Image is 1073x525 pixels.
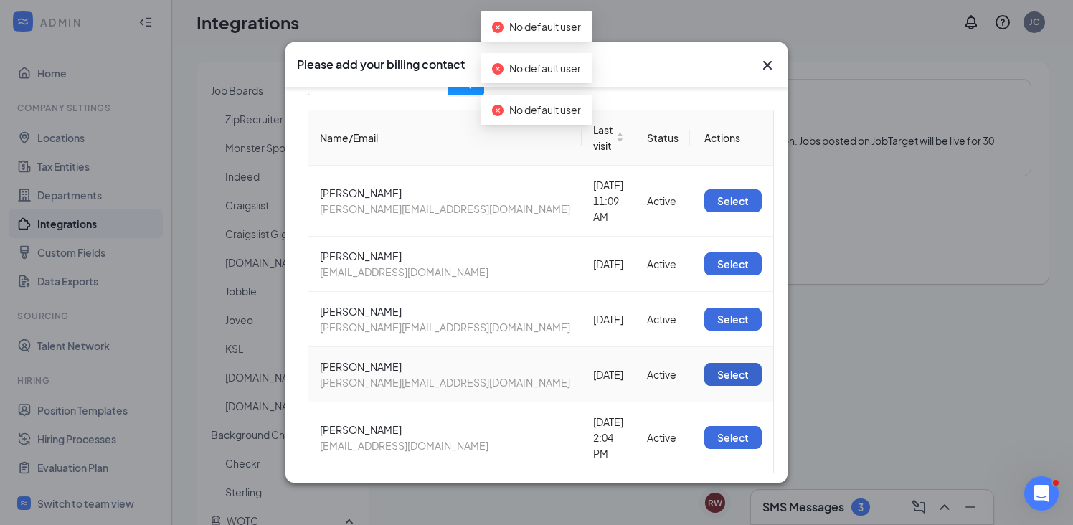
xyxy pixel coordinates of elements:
span: close-circle [492,22,504,33]
button: Close [759,57,776,74]
span: [PERSON_NAME] [320,422,402,437]
button: Select [704,308,762,331]
span: [DATE] [593,368,623,381]
span: [EMAIL_ADDRESS][DOMAIN_NAME] [320,264,488,280]
span: [PERSON_NAME] [320,248,402,264]
iframe: Intercom live chat [1024,476,1059,511]
span: [DATE] [593,313,623,326]
th: Actions [690,110,773,166]
span: [PERSON_NAME] [320,303,402,319]
th: Last visit [582,110,635,166]
span: [EMAIL_ADDRESS][DOMAIN_NAME] [320,437,488,453]
svg: Cross [759,57,776,74]
button: Select [704,252,762,275]
th: Status [635,110,690,166]
span: [PERSON_NAME] [320,185,402,201]
td: Active [635,347,690,402]
span: [PERSON_NAME] [320,359,402,374]
span: close-circle [492,105,504,116]
span: [DATE] 11:09 AM [593,179,623,223]
span: [PERSON_NAME][EMAIL_ADDRESS][DOMAIN_NAME] [320,319,570,335]
span: Last visit [593,122,613,153]
button: Select [704,363,762,386]
span: No default user [509,62,581,75]
span: No default user [509,20,581,33]
span: [DATE] 2:04 PM [593,415,623,460]
td: Active [635,166,690,237]
th: Name/Email [308,110,582,166]
button: Select [704,426,762,449]
h3: Please add your billing contact [297,57,465,72]
td: Active [635,237,690,292]
td: Active [635,292,690,347]
span: No default user [509,103,581,116]
span: [DATE] [593,257,623,270]
span: [PERSON_NAME][EMAIL_ADDRESS][DOMAIN_NAME] [320,201,570,217]
span: [PERSON_NAME][EMAIL_ADDRESS][DOMAIN_NAME] [320,374,570,390]
span: close-circle [492,63,504,75]
button: Select [704,189,762,212]
td: Active [635,402,690,473]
